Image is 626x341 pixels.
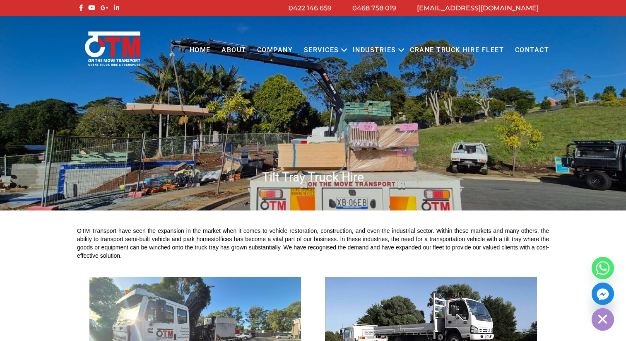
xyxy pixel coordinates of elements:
[352,4,396,12] a: 0468 758 019
[299,39,344,62] a: Services
[77,227,549,260] div: OTM Transport have seen the expansion in the market when it comes to vehicle restoration, constru...
[417,4,539,12] a: [EMAIL_ADDRESS][DOMAIN_NAME]
[289,4,332,12] a: 0422 146 659
[184,39,216,62] a: Home
[216,39,252,62] a: About
[347,39,402,62] a: Industries
[77,169,549,185] h1: Tilt Tray Truck Hire
[592,283,614,305] a: Facebook_Messenger
[404,39,509,62] a: Crane Truck Hire Fleet
[83,31,142,67] img: Otmtransport
[592,257,614,279] a: Whatsapp
[509,39,554,62] a: Contact
[252,39,299,62] a: COMPANY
